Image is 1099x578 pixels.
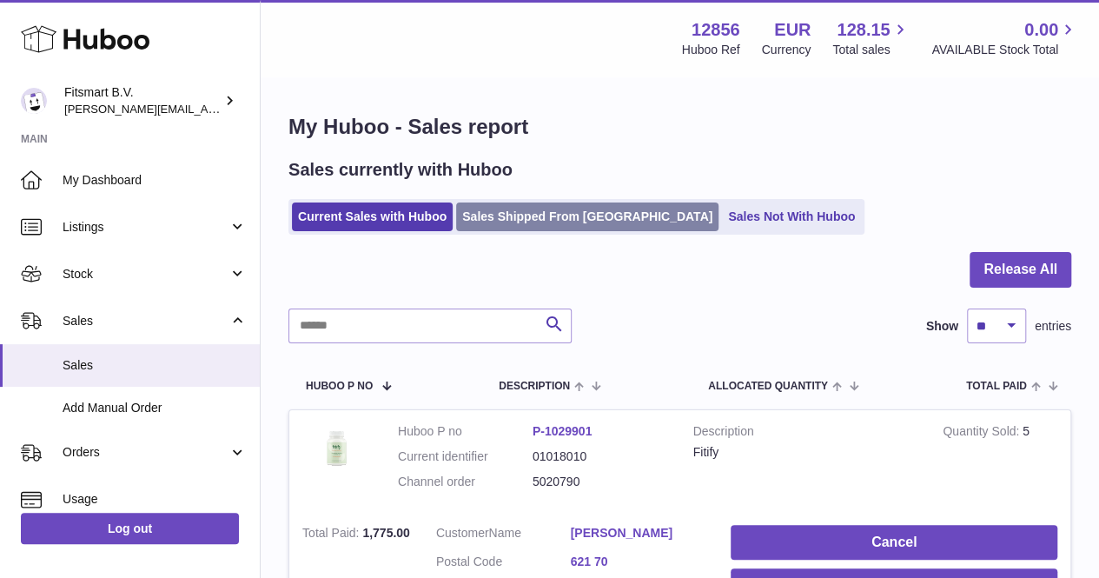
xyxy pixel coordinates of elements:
span: 128.15 [837,18,890,42]
div: Fitsmart B.V. [64,84,221,117]
h2: Sales currently with Huboo [288,158,513,182]
dt: Name [436,525,571,546]
strong: EUR [774,18,811,42]
strong: Description [693,423,917,444]
span: Sales [63,313,228,329]
span: Stock [63,266,228,282]
span: Sales [63,357,247,374]
a: Sales Not With Huboo [722,203,861,231]
a: Current Sales with Huboo [292,203,453,231]
div: Huboo Ref [682,42,740,58]
span: Listings [63,219,228,236]
span: Customer [436,526,489,540]
span: entries [1035,318,1071,335]
dt: Postal Code [436,554,571,575]
dt: Current identifier [398,448,533,465]
span: Total sales [832,42,910,58]
td: 5 [930,410,1070,512]
a: 0.00 AVAILABLE Stock Total [931,18,1078,58]
span: Total paid [966,381,1027,392]
span: 1,775.00 [362,526,410,540]
a: Sales Shipped From [GEOGRAPHIC_DATA] [456,203,718,231]
dd: 5020790 [533,474,667,490]
a: 128.15 Total sales [832,18,910,58]
strong: Quantity Sold [943,424,1023,442]
span: 0.00 [1024,18,1058,42]
h1: My Huboo - Sales report [288,113,1071,141]
strong: 12856 [692,18,740,42]
span: My Dashboard [63,172,247,189]
a: 621 70 [571,554,705,570]
dt: Channel order [398,474,533,490]
span: ALLOCATED Quantity [708,381,828,392]
span: Huboo P no [306,381,373,392]
span: Add Manual Order [63,400,247,416]
img: jonathan@leaderoo.com [21,88,47,114]
span: Usage [63,491,247,508]
span: Description [499,381,570,392]
a: Log out [21,513,239,544]
button: Cancel [731,525,1057,561]
div: Fitify [693,444,917,461]
span: Orders [63,444,228,461]
a: [PERSON_NAME] [571,525,705,541]
label: Show [926,318,958,335]
strong: Total Paid [302,526,362,544]
a: P-1029901 [533,424,593,438]
span: [PERSON_NAME][EMAIL_ADDRESS][DOMAIN_NAME] [64,102,348,116]
dt: Huboo P no [398,423,533,440]
dd: 01018010 [533,448,667,465]
button: Release All [970,252,1071,288]
span: AVAILABLE Stock Total [931,42,1078,58]
div: Currency [762,42,811,58]
img: 128561739542540.png [302,423,372,473]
